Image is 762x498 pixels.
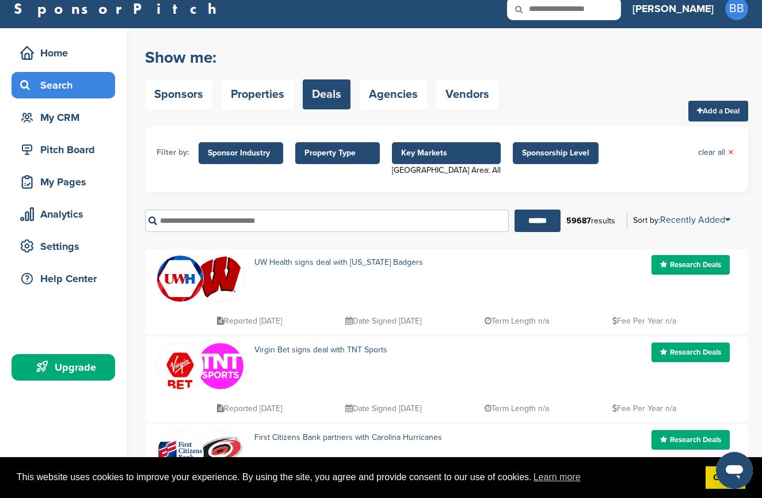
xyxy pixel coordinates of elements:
span: Key Markets [401,147,492,159]
p: Term Length n/a [485,401,549,416]
span: Sponsorship Level [522,147,589,159]
div: Help Center [17,268,115,289]
div: My Pages [17,172,115,192]
span: Sponsor Industry [208,147,274,159]
a: First Citizens Bank partners with Carolina Hurricanes [254,432,442,442]
a: Vendors [436,79,498,109]
a: Add a Deal [688,101,748,121]
img: Open uri20141112 64162 w7v9zj?1415805765 [197,256,243,299]
div: Upgrade [17,357,115,378]
div: Settings [17,236,115,257]
a: Help Center [12,265,115,292]
p: Fee Per Year n/a [612,314,676,328]
a: Upgrade [12,354,115,381]
a: learn more about cookies [532,469,582,486]
span: Property Type [304,147,371,159]
a: SponsorPitch [14,1,224,16]
a: Home [12,40,115,66]
li: Filter by: [157,146,189,159]
a: My CRM [12,104,115,131]
a: Research Deals [651,430,730,450]
a: Properties [222,79,294,109]
div: Search [17,75,115,96]
div: [GEOGRAPHIC_DATA] Area: All [392,164,501,177]
a: clear all× [698,146,734,159]
a: Recently Added [660,214,730,226]
a: Deals [303,79,350,109]
div: Home [17,43,115,63]
p: Reported [DATE] [217,401,282,416]
div: My CRM [17,107,115,128]
a: Settings [12,233,115,260]
h3: [PERSON_NAME] [633,1,714,17]
img: 82plgaic 400x400 [157,256,203,302]
iframe: Button to launch messaging window [716,452,753,489]
img: Open uri20141112 50798 148hg1y [157,435,203,466]
span: × [728,146,734,159]
h2: Show me: [145,47,498,68]
img: Images (26) [157,343,203,399]
a: Virgin Bet signs deal with TNT Sports [254,345,387,355]
img: Qiv8dqs7 400x400 [197,343,243,389]
span: This website uses cookies to improve your experience. By using the site, you agree and provide co... [17,469,696,486]
p: Term Length n/a [485,314,549,328]
a: My Pages [12,169,115,195]
div: results [561,211,621,231]
p: Reported [DATE] [217,314,282,328]
a: Analytics [12,201,115,227]
a: Sponsors [145,79,212,109]
a: Agencies [360,79,427,109]
p: Fee Per Year n/a [612,401,676,416]
div: Analytics [17,204,115,225]
a: dismiss cookie message [706,466,745,489]
div: Sort by: [633,215,730,225]
div: Pitch Board [17,139,115,160]
a: UW Health signs deal with [US_STATE] Badgers [254,257,423,267]
a: Pitch Board [12,136,115,163]
a: Research Deals [651,255,730,275]
p: Date Signed [DATE] [345,401,421,416]
img: Open uri20141112 64162 1shn62e?1415805732 [197,436,243,465]
a: Research Deals [651,343,730,362]
a: Search [12,72,115,98]
p: Date Signed [DATE] [345,314,421,328]
b: 59687 [566,216,591,226]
